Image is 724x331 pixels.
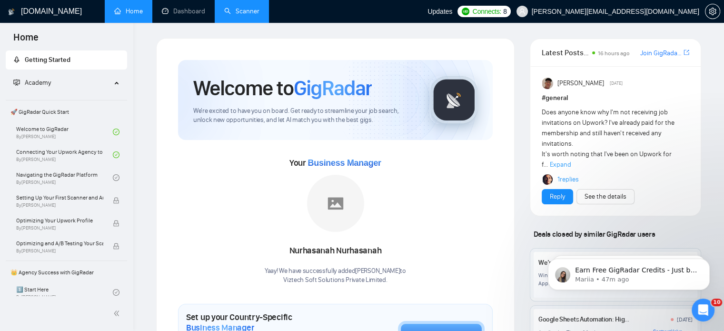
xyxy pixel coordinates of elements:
[265,276,406,285] p: Viztech Soft Solutions Private Limited .
[16,121,113,142] a: Welcome to GigRadarBy[PERSON_NAME]
[113,197,119,204] span: lock
[16,193,103,202] span: Setting Up Your First Scanner and Auto-Bidder
[16,225,103,231] span: By [PERSON_NAME]
[294,75,372,101] span: GigRadar
[427,8,452,15] span: Updates
[16,239,103,248] span: Optimizing and A/B Testing Your Scanner for Better Results
[16,167,113,188] a: Navigating the GigRadar PlatformBy[PERSON_NAME]
[16,248,103,254] span: By [PERSON_NAME]
[162,7,205,15] a: dashboardDashboard
[557,175,578,184] a: 1replies
[711,299,722,306] span: 10
[307,158,381,168] span: Business Manager
[692,299,714,321] iframe: Intercom live chat
[113,174,119,181] span: check-circle
[16,202,103,208] span: By [PERSON_NAME]
[16,282,113,303] a: 1️⃣ Start HereBy[PERSON_NAME]
[16,144,113,165] a: Connecting Your Upwork Agency to GigRadarBy[PERSON_NAME]
[13,79,51,87] span: Academy
[684,49,689,56] span: export
[598,50,630,57] span: 16 hours ago
[542,108,674,169] span: Does anyone know why I'm not receiving job invitations on Upwork? I've already paid for the membe...
[16,216,103,225] span: Optimizing Your Upwork Profile
[8,4,15,20] img: logo
[550,160,571,169] span: Expand
[542,93,689,103] h1: # general
[113,220,119,227] span: lock
[6,30,46,50] span: Home
[550,191,565,202] a: Reply
[13,56,20,63] span: rocket
[557,78,604,89] span: [PERSON_NAME]
[307,175,364,232] img: placeholder.png
[113,151,119,158] span: check-circle
[503,6,507,17] span: 8
[25,56,70,64] span: Getting Started
[538,315,686,323] a: Google Sheets Automation: Highlight Previous Entries
[193,107,415,125] span: We're excited to have you on board. Get ready to streamline your job search, unlock new opportuni...
[265,267,406,285] div: Yaay! We have successfully added [PERSON_NAME] to
[113,289,119,296] span: check-circle
[542,47,589,59] span: Latest Posts from the GigRadar Community
[534,239,724,305] iframe: Intercom notifications message
[114,7,143,15] a: homeHome
[193,75,372,101] h1: Welcome to
[7,263,126,282] span: 👑 Agency Success with GigRadar
[473,6,501,17] span: Connects:
[585,191,626,202] a: See the details
[113,129,119,135] span: check-circle
[640,48,682,59] a: Join GigRadar Slack Community
[519,8,526,15] span: user
[7,102,126,121] span: 🚀 GigRadar Quick Start
[705,8,720,15] a: setting
[113,309,123,318] span: double-left
[13,79,20,86] span: fund-projection-screen
[113,243,119,250] span: lock
[705,8,720,15] span: setting
[530,226,659,242] span: Deals closed by similar GigRadar users
[462,8,469,15] img: upwork-logo.png
[224,7,259,15] a: searchScanner
[684,48,689,57] a: export
[542,189,573,204] button: Reply
[610,79,623,88] span: [DATE]
[265,243,406,259] div: Nurhasanah Nurhasanah
[430,76,478,124] img: gigradar-logo.png
[25,79,51,87] span: Academy
[6,50,127,70] li: Getting Started
[705,4,720,19] button: setting
[289,158,381,168] span: Your
[542,78,554,89] img: Randi Tovar
[677,316,693,323] div: [DATE]
[576,189,635,204] button: See the details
